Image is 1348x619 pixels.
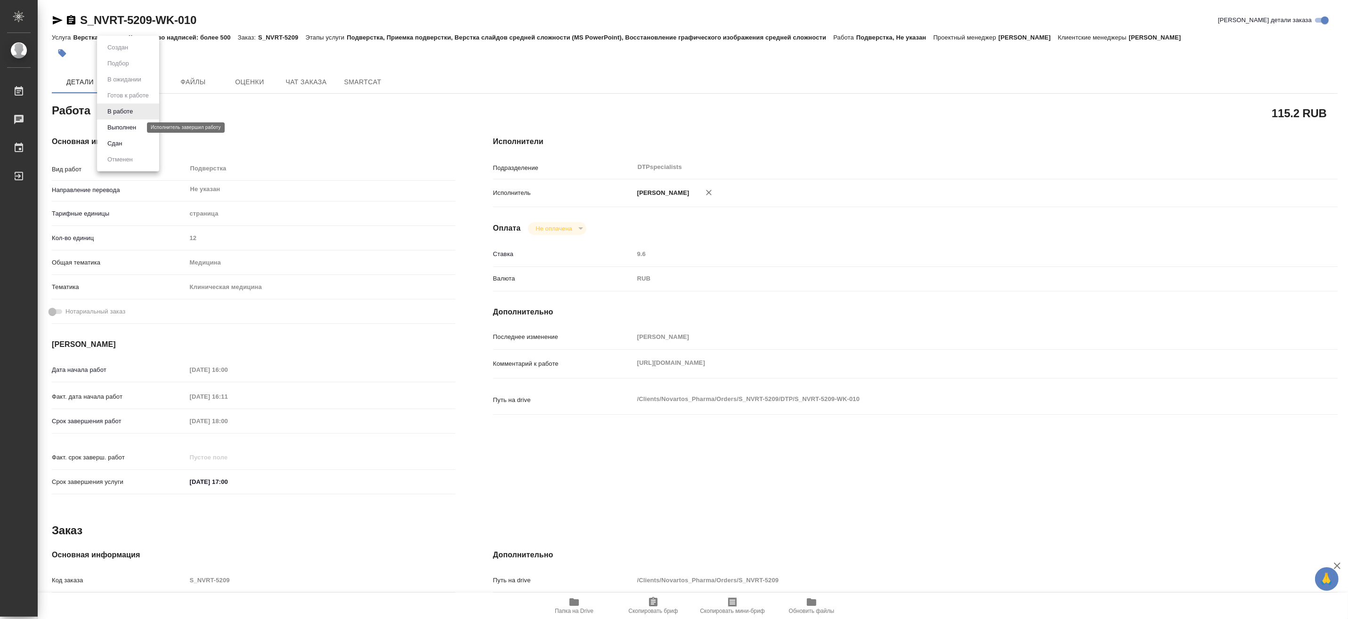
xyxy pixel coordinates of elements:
[105,154,136,165] button: Отменен
[105,58,132,69] button: Подбор
[105,42,131,53] button: Создан
[105,122,139,133] button: Выполнен
[105,90,152,101] button: Готов к работе
[105,106,136,117] button: В работе
[105,74,144,85] button: В ожидании
[105,138,125,149] button: Сдан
